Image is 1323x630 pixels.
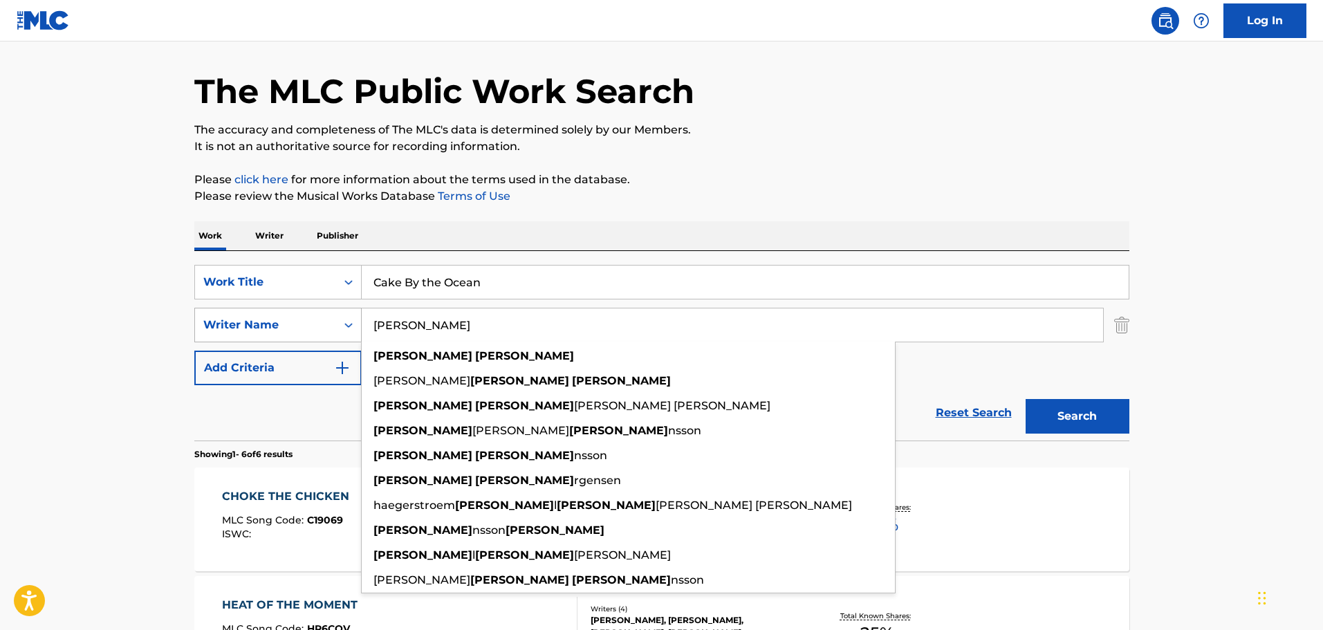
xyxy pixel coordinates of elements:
[656,499,852,512] span: [PERSON_NAME] [PERSON_NAME]
[251,221,288,250] p: Writer
[222,488,356,505] div: CHOKE THE CHICKEN
[435,189,510,203] a: Terms of Use
[470,374,569,387] strong: [PERSON_NAME]
[475,548,574,562] strong: [PERSON_NAME]
[373,424,472,437] strong: [PERSON_NAME]
[194,467,1129,571] a: CHOKE THE CHICKENMLC Song Code:C19069ISWC:Writers (1)[PERSON_NAME]Recording Artists (0)Total Know...
[194,351,362,385] button: Add Criteria
[373,474,472,487] strong: [PERSON_NAME]
[1193,12,1210,29] img: help
[840,611,914,621] p: Total Known Shares:
[1223,3,1306,38] a: Log In
[472,548,475,562] span: l
[194,188,1129,205] p: Please review the Musical Works Database
[574,474,621,487] span: rgensen
[373,499,455,512] span: haegerstroem
[574,449,607,462] span: nsson
[475,399,574,412] strong: [PERSON_NAME]
[1187,7,1215,35] div: Help
[472,424,569,437] span: [PERSON_NAME]
[234,173,288,186] a: click here
[506,524,604,537] strong: [PERSON_NAME]
[1258,577,1266,619] div: Drag
[557,499,656,512] strong: [PERSON_NAME]
[671,573,704,586] span: nsson
[313,221,362,250] p: Publisher
[373,399,472,412] strong: [PERSON_NAME]
[554,499,557,512] span: l
[574,399,770,412] span: [PERSON_NAME] [PERSON_NAME]
[591,604,799,614] div: Writers ( 4 )
[222,514,307,526] span: MLC Song Code :
[17,10,70,30] img: MLC Logo
[334,360,351,376] img: 9d2ae6d4665cec9f34b9.svg
[194,122,1129,138] p: The accuracy and completeness of The MLC's data is determined solely by our Members.
[203,317,328,333] div: Writer Name
[470,573,569,586] strong: [PERSON_NAME]
[475,474,574,487] strong: [PERSON_NAME]
[569,424,668,437] strong: [PERSON_NAME]
[373,374,470,387] span: [PERSON_NAME]
[194,138,1129,155] p: It is not an authoritative source for recording information.
[373,524,472,537] strong: [PERSON_NAME]
[1157,12,1174,29] img: search
[572,573,671,586] strong: [PERSON_NAME]
[307,514,343,526] span: C19069
[1026,399,1129,434] button: Search
[222,597,364,613] div: HEAT OF THE MOMENT
[1114,308,1129,342] img: Delete Criterion
[194,172,1129,188] p: Please for more information about the terms used in the database.
[475,349,574,362] strong: [PERSON_NAME]
[373,573,470,586] span: [PERSON_NAME]
[472,524,506,537] span: nsson
[668,424,701,437] span: nsson
[574,548,671,562] span: [PERSON_NAME]
[1151,7,1179,35] a: Public Search
[194,448,293,461] p: Showing 1 - 6 of 6 results
[929,398,1019,428] a: Reset Search
[572,374,671,387] strong: [PERSON_NAME]
[194,265,1129,441] form: Search Form
[1254,564,1323,630] iframe: Chat Widget
[455,499,554,512] strong: [PERSON_NAME]
[373,449,472,462] strong: [PERSON_NAME]
[194,221,226,250] p: Work
[194,71,694,112] h1: The MLC Public Work Search
[373,349,472,362] strong: [PERSON_NAME]
[203,274,328,290] div: Work Title
[475,449,574,462] strong: [PERSON_NAME]
[222,528,255,540] span: ISWC :
[373,548,472,562] strong: [PERSON_NAME]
